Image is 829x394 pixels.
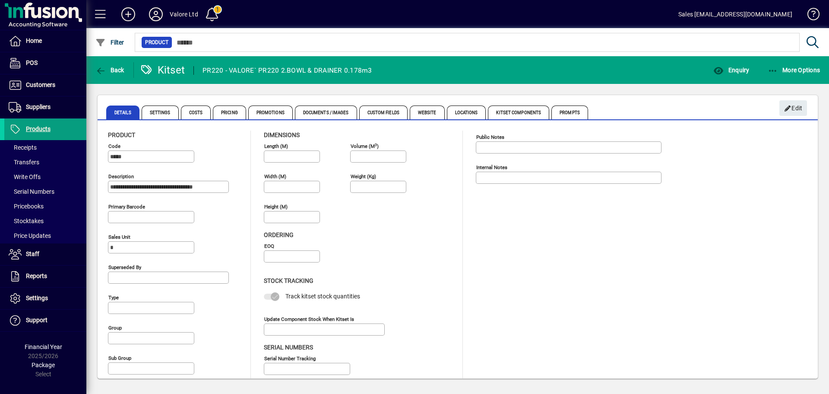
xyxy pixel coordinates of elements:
span: Back [95,67,124,74]
div: Kitset [140,63,185,77]
span: Financial Year [25,343,62,350]
a: Customers [4,74,86,96]
span: Write Offs [9,173,41,180]
span: Kitset Components [488,106,549,119]
a: Settings [4,288,86,309]
div: Valore Ltd [170,7,198,21]
a: Price Updates [4,228,86,243]
span: Filter [95,39,124,46]
a: POS [4,52,86,74]
mat-label: Update component stock when kitset is [264,316,354,322]
div: Sales [EMAIL_ADDRESS][DOMAIN_NAME] [678,7,792,21]
mat-label: Sales unit [108,234,130,240]
span: Support [26,317,47,324]
span: Enquiry [713,67,749,74]
span: Ordering [264,231,294,238]
mat-label: Group [108,325,122,331]
mat-label: Type [108,295,119,301]
span: Promotions [248,106,293,119]
span: Settings [26,295,48,301]
mat-label: Public Notes [476,134,504,140]
span: Reports [26,272,47,279]
button: Edit [779,100,807,116]
button: Add [114,6,142,22]
a: Stocktakes [4,214,86,228]
span: Stock Tracking [264,277,313,284]
span: Transfers [9,159,39,166]
span: Product [145,38,168,47]
mat-label: EOQ [264,243,274,249]
mat-label: Code [108,143,120,149]
mat-label: Length (m) [264,143,288,149]
span: Price Updates [9,232,51,239]
sup: 3 [375,142,377,147]
a: Receipts [4,140,86,155]
span: Website [410,106,445,119]
span: Dimensions [264,131,300,138]
span: Settings [142,106,179,119]
a: Home [4,30,86,52]
span: Serial Numbers [264,344,313,351]
span: Stocktakes [9,218,44,224]
span: Pricing [213,106,246,119]
mat-label: Serial Number tracking [264,355,316,361]
span: Documents / Images [295,106,357,119]
a: Support [4,310,86,331]
button: Enquiry [711,62,751,78]
span: Locations [447,106,486,119]
a: Knowledge Base [801,2,818,30]
app-page-header-button: Back [86,62,134,78]
mat-label: Weight (Kg) [351,173,376,179]
button: More Options [766,62,823,78]
span: Package [32,362,55,368]
a: Reports [4,266,86,287]
a: Serial Numbers [4,184,86,199]
mat-label: Superseded by [108,264,141,270]
button: Profile [142,6,170,22]
mat-label: Width (m) [264,173,286,179]
mat-label: Internal Notes [476,164,507,170]
span: Custom Fields [359,106,408,119]
span: Product [108,131,135,138]
span: Pricebooks [9,203,44,210]
button: Back [93,62,127,78]
span: Receipts [9,144,37,151]
a: Suppliers [4,96,86,118]
mat-label: Volume (m ) [351,143,379,149]
a: Write Offs [4,170,86,184]
mat-label: Description [108,173,134,179]
mat-label: Primary barcode [108,204,145,210]
span: Prompts [551,106,588,119]
span: Serial Numbers [9,188,54,195]
mat-label: Height (m) [264,204,288,210]
span: Track kitset stock quantities [285,293,360,300]
span: Suppliers [26,103,51,110]
a: Pricebooks [4,199,86,214]
span: Edit [784,101,803,115]
mat-label: Sub group [108,355,131,361]
span: Costs [181,106,211,119]
a: Staff [4,243,86,265]
span: POS [26,59,38,66]
span: Customers [26,81,55,88]
div: PR220 - VALORE` PR220 2.BOWL & DRAINER 0.178m3 [203,64,372,77]
a: Transfers [4,155,86,170]
button: Filter [93,35,127,50]
span: More Options [768,67,820,74]
span: Details [106,106,139,119]
span: Home [26,37,42,44]
span: Products [26,125,51,132]
span: Staff [26,250,39,257]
